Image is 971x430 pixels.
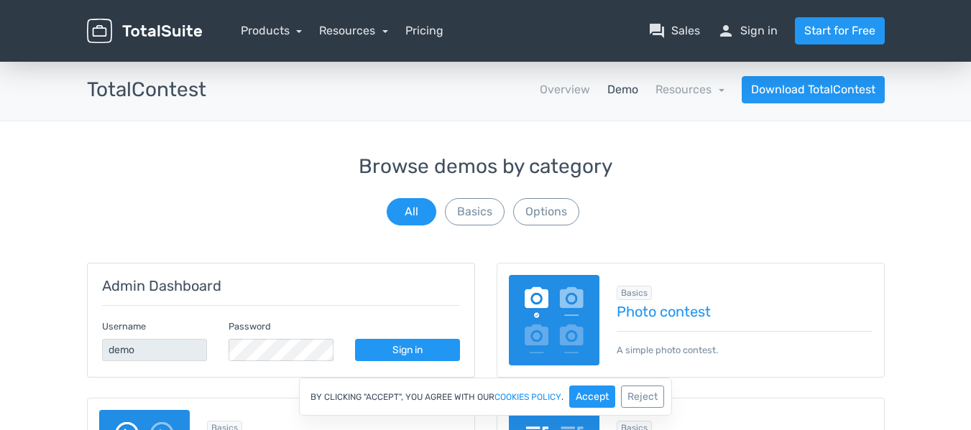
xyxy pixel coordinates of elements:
span: Browse all in Basics [617,286,652,300]
a: Photo contest [617,304,873,319]
a: Resources [319,24,388,37]
a: Resources [655,83,724,96]
a: question_answerSales [648,22,700,39]
a: Sign in [355,339,460,361]
a: Pricing [405,22,443,39]
a: Demo [607,81,638,98]
button: All [387,198,436,225]
span: person [717,22,735,39]
span: question_answer [648,22,666,39]
a: personSign in [717,22,778,39]
img: image-poll.png.webp [509,275,600,366]
img: TotalSuite for WordPress [87,19,202,44]
div: By clicking "Accept", you agree with our . [299,378,672,416]
button: Basics [445,198,505,225]
label: Password [229,319,271,333]
a: Overview [540,81,590,98]
p: A simple photo contest. [617,331,873,357]
h3: TotalContest [87,79,206,101]
label: Username [102,319,146,333]
button: Accept [569,385,615,408]
button: Options [513,198,579,225]
a: Start for Free [795,17,885,45]
h3: Browse demos by category [87,156,885,178]
a: Download TotalContest [742,76,885,103]
button: Reject [621,385,664,408]
a: cookies policy [494,393,561,401]
a: Products [241,24,303,37]
h5: Admin Dashboard [102,278,460,294]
